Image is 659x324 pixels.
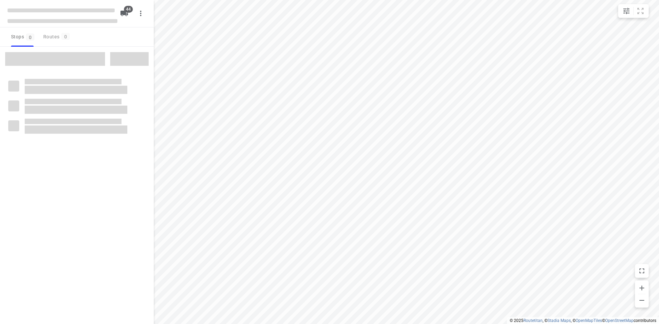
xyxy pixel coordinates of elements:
div: small contained button group [618,4,649,18]
a: Routetitan [523,318,543,323]
button: Map settings [620,4,633,18]
a: OpenStreetMap [605,318,634,323]
li: © 2025 , © , © © contributors [510,318,656,323]
a: OpenMapTiles [576,318,602,323]
a: Stadia Maps [547,318,571,323]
